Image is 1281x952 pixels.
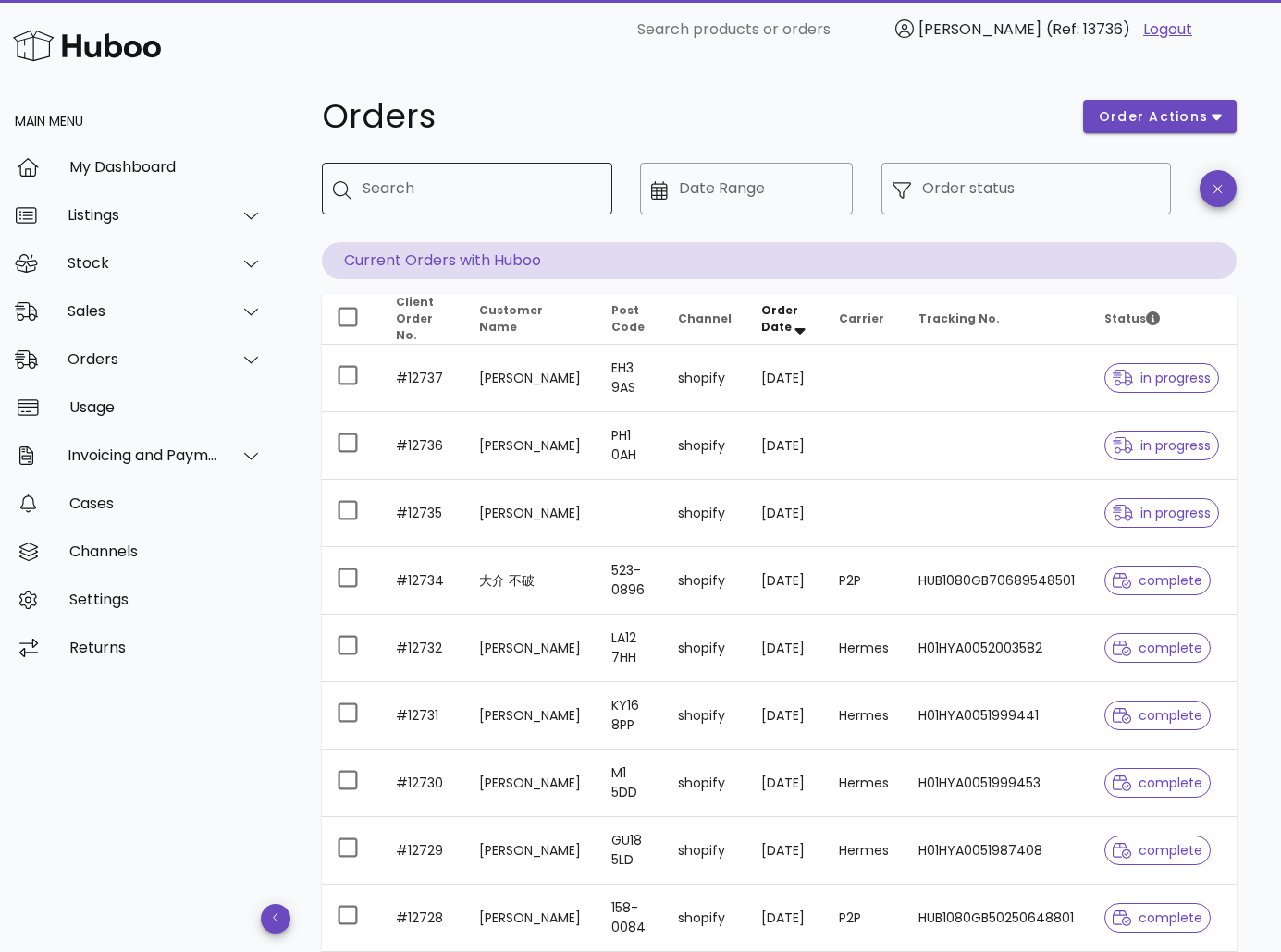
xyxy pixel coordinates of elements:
span: Client Order No. [396,294,434,343]
img: Huboo Logo [13,26,161,66]
td: Hermes [824,682,904,750]
th: Client Order No. [381,294,464,345]
h1: Orders [322,100,1061,133]
td: [PERSON_NAME] [464,480,596,547]
span: in progress [1113,372,1211,384]
button: order actions [1083,100,1237,133]
td: PH1 0AH [597,412,663,480]
td: GU18 5LD [597,817,663,885]
div: Settings [69,591,263,608]
div: Usage [69,398,263,416]
span: complete [1113,574,1202,587]
td: #12731 [381,682,464,750]
td: EH3 9AS [597,345,663,412]
div: My Dashboard [69,158,263,176]
td: shopify [663,682,746,750]
td: shopify [663,547,746,615]
td: shopify [663,345,746,412]
th: Carrier [824,294,904,345]
td: [DATE] [746,547,824,615]
td: 523-0896 [597,547,663,615]
td: [DATE] [746,817,824,885]
td: [DATE] [746,615,824,682]
span: Customer Name [479,302,543,335]
a: Logout [1143,18,1192,41]
td: [PERSON_NAME] [464,412,596,480]
td: KY16 8PP [597,682,663,750]
td: #12737 [381,345,464,412]
td: 大介 不破 [464,547,596,615]
span: Order Date [761,302,798,335]
th: Channel [663,294,746,345]
div: Channels [69,543,263,560]
span: complete [1113,776,1202,789]
span: in progress [1113,439,1211,452]
span: [PERSON_NAME] [918,18,1041,40]
td: [PERSON_NAME] [464,682,596,750]
span: order actions [1098,107,1209,127]
td: [PERSON_NAME] [464,817,596,885]
td: [DATE] [746,885,824,952]
td: [DATE] [746,750,824,817]
th: Customer Name [464,294,596,345]
td: #12728 [381,885,464,952]
td: [PERSON_NAME] [464,885,596,952]
td: HUB1080GB70689548501 [904,547,1090,615]
th: Status [1090,294,1237,345]
td: shopify [663,412,746,480]
td: H01HYA0052003582 [904,615,1090,682]
td: M1 5DD [597,750,663,817]
div: Listings [68,206,218,224]
td: #12729 [381,817,464,885]
td: #12734 [381,547,464,615]
td: H01HYA0051999453 [904,750,1090,817]
span: complete [1113,844,1202,857]
td: #12736 [381,412,464,480]
td: P2P [824,547,904,615]
span: complete [1113,911,1202,924]
td: LA12 7HH [597,615,663,682]
span: Post Code [611,302,645,335]
span: in progress [1113,507,1211,519]
th: Tracking No. [904,294,1090,345]
td: [PERSON_NAME] [464,615,596,682]
span: complete [1113,709,1202,722]
td: P2P [824,885,904,952]
span: complete [1113,641,1202,654]
td: HUB1080GB50250648801 [904,885,1090,952]
td: shopify [663,750,746,817]
div: Orders [68,350,218,368]
td: H01HYA0051987408 [904,817,1090,885]
div: Returns [69,639,263,656]
td: Hermes [824,750,904,817]
td: shopify [663,615,746,682]
td: [PERSON_NAME] [464,750,596,817]
td: [PERSON_NAME] [464,345,596,412]
div: Stock [68,254,218,272]
td: shopify [663,480,746,547]
td: [DATE] [746,345,824,412]
td: [DATE] [746,682,824,750]
td: H01HYA0051999441 [904,682,1090,750]
td: #12735 [381,480,464,547]
td: #12730 [381,750,464,817]
div: Invoicing and Payments [68,446,218,464]
td: Hermes [824,817,904,885]
td: 158-0084 [597,885,663,952]
span: Channel [678,311,732,326]
div: Sales [68,302,218,320]
div: Cases [69,494,263,512]
td: [DATE] [746,412,824,480]
td: [DATE] [746,480,824,547]
span: (Ref: 13736) [1046,18,1130,40]
td: Hermes [824,615,904,682]
span: Status [1104,311,1160,326]
td: shopify [663,817,746,885]
td: #12732 [381,615,464,682]
span: Carrier [839,311,884,326]
th: Order Date: Sorted descending. Activate to remove sorting. [746,294,824,345]
span: Tracking No. [918,311,1000,326]
td: shopify [663,885,746,952]
th: Post Code [597,294,663,345]
p: Current Orders with Huboo [322,242,1237,279]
